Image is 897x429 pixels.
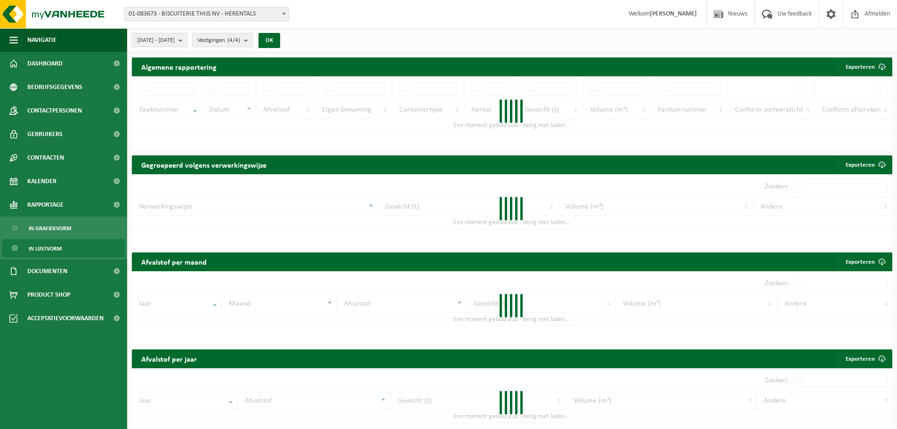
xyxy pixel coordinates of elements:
[838,349,891,368] a: Exporteren
[27,28,57,52] span: Navigatie
[29,219,71,237] span: In grafiekvorm
[124,7,289,21] span: 01-083673 - BISCUITERIE THIJS NV - HERENTALS
[132,33,187,47] button: [DATE] - [DATE]
[2,219,125,237] a: In grafiekvorm
[838,57,891,76] button: Exporteren
[137,33,175,48] span: [DATE] - [DATE]
[27,146,64,170] span: Contracten
[27,122,63,146] span: Gebruikers
[132,349,206,368] h2: Afvalstof per jaar
[27,307,104,330] span: Acceptatievoorwaarden
[132,155,276,174] h2: Gegroepeerd volgens verwerkingswijze
[838,252,891,271] a: Exporteren
[27,283,70,307] span: Product Shop
[197,33,240,48] span: Vestigingen
[27,99,82,122] span: Contactpersonen
[132,57,226,76] h2: Algemene rapportering
[132,252,216,271] h2: Afvalstof per maand
[125,8,289,21] span: 01-083673 - BISCUITERIE THIJS NV - HERENTALS
[227,37,240,43] count: (4/4)
[27,259,67,283] span: Documenten
[838,155,891,174] a: Exporteren
[192,33,253,47] button: Vestigingen(4/4)
[27,52,63,75] span: Dashboard
[27,170,57,193] span: Kalender
[259,33,280,48] button: OK
[2,239,125,257] a: In lijstvorm
[29,240,62,258] span: In lijstvorm
[650,10,697,17] strong: [PERSON_NAME]
[5,408,157,429] iframe: chat widget
[27,193,64,217] span: Rapportage
[27,75,82,99] span: Bedrijfsgegevens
